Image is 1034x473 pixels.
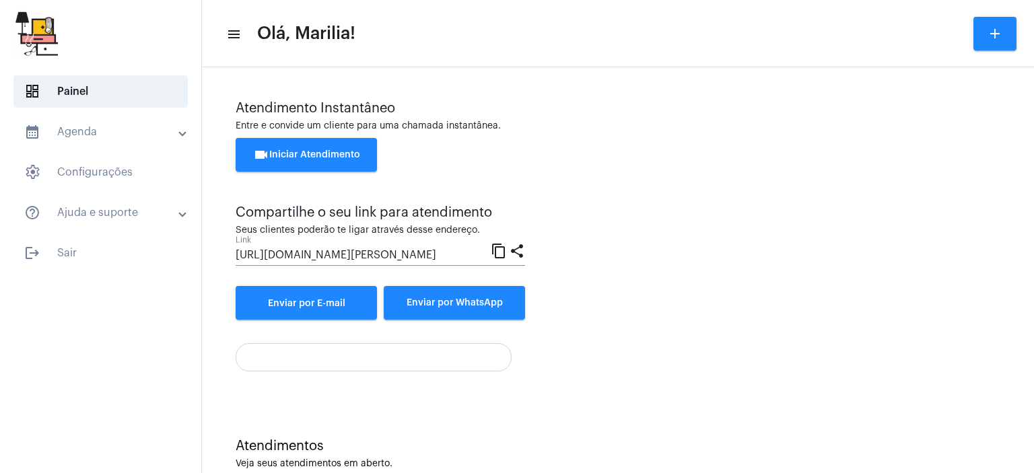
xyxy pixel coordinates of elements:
a: Enviar por E-mail [236,286,377,320]
img: b0638e37-6cf5-c2ab-24d1-898c32f64f7f.jpg [11,7,61,61]
mat-expansion-panel-header: sidenav iconAgenda [8,116,201,148]
div: Veja seus atendimentos em aberto. [236,459,1000,469]
mat-icon: share [509,242,525,258]
mat-icon: sidenav icon [24,205,40,221]
div: Compartilhe o seu link para atendimento [236,205,525,220]
span: Painel [13,75,188,108]
div: Atendimento Instantâneo [236,101,1000,116]
span: Sair [13,237,188,269]
div: Atendimentos [236,439,1000,453]
mat-icon: add [987,26,1003,42]
span: Enviar por E-mail [268,299,345,308]
mat-icon: sidenav icon [24,124,40,140]
span: Olá, Marilia! [257,23,355,44]
div: Seus clientes poderão te ligar através desse endereço. [236,225,525,235]
span: sidenav icon [24,83,40,100]
span: Iniciar Atendimento [253,150,360,159]
mat-panel-title: Agenda [24,124,180,140]
div: Entre e convide um cliente para uma chamada instantânea. [236,121,1000,131]
span: Configurações [13,156,188,188]
span: sidenav icon [24,164,40,180]
mat-icon: sidenav icon [226,26,240,42]
button: Iniciar Atendimento [236,138,377,172]
mat-icon: videocam [253,147,269,163]
mat-panel-title: Ajuda e suporte [24,205,180,221]
button: Enviar por WhatsApp [384,286,525,320]
span: Enviar por WhatsApp [407,298,503,307]
mat-expansion-panel-header: sidenav iconAjuda e suporte [8,196,201,229]
mat-icon: sidenav icon [24,245,40,261]
mat-icon: content_copy [491,242,507,258]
